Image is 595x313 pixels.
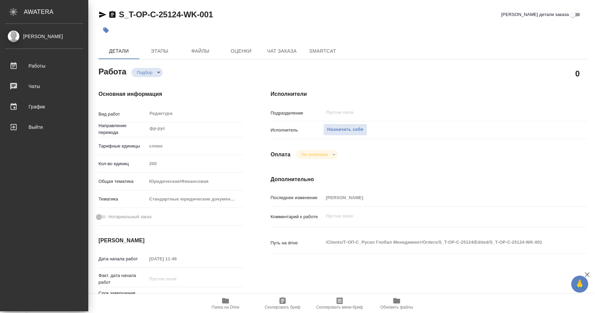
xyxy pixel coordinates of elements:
h4: Основная информация [98,90,244,98]
div: График [5,102,83,112]
a: График [2,98,87,115]
p: Комментарий к работе [271,213,324,220]
h2: 0 [575,68,580,79]
p: Направление перевода [98,122,147,136]
p: Тарифные единицы [98,143,147,150]
input: Пустое поле [147,159,243,169]
div: Стандартные юридические документы, договоры, уставы [147,193,243,205]
span: Детали [103,47,135,55]
button: Скопировать ссылку [108,11,116,19]
span: Чат заказа [266,47,298,55]
p: Срок завершения работ [98,290,147,303]
p: Последнее изменение [271,194,324,201]
textarea: /Clients/Т-ОП-С_Русал Глобал Менеджмент/Orders/S_T-OP-C-25124/Edited/S_T-OP-C-25124-WK-001 [323,237,561,248]
div: AWATERA [24,5,88,19]
div: Чаты [5,81,83,91]
button: 🙏 [571,276,588,293]
p: Тематика [98,196,147,203]
h4: Дополнительно [271,175,588,184]
span: Файлы [184,47,217,55]
span: 🙏 [574,277,585,291]
button: Папка на Drive [197,294,254,313]
a: Выйти [2,119,87,136]
p: Факт. дата начала работ [98,272,147,286]
div: Подбор [296,150,338,159]
span: Этапы [143,47,176,55]
input: Пустое поле [147,254,206,264]
p: Подразделение [271,110,324,117]
span: Папка на Drive [212,305,239,310]
p: Вид работ [98,111,147,118]
h4: Исполнители [271,90,588,98]
input: Пустое поле [147,292,206,301]
input: Пустое поле [323,193,561,203]
span: Оценки [225,47,257,55]
span: Назначить себя [327,126,363,134]
input: Пустое поле [147,274,206,284]
input: Пустое поле [325,108,545,117]
div: Работы [5,61,83,71]
button: Скопировать бриф [254,294,311,313]
div: [PERSON_NAME] [5,33,83,40]
span: Скопировать мини-бриф [316,305,363,310]
div: Подбор [131,68,163,77]
span: Обновить файлы [380,305,413,310]
div: слово [147,140,243,152]
p: Исполнитель [271,127,324,134]
button: Подбор [135,70,155,75]
button: Назначить себя [323,124,367,136]
h4: [PERSON_NAME] [98,237,244,245]
p: Кол-во единиц [98,160,147,167]
button: Не оплачена [299,152,329,157]
button: Добавить тэг [98,23,113,38]
a: Работы [2,57,87,74]
a: S_T-OP-C-25124-WK-001 [119,10,213,19]
button: Скопировать ссылку для ЯМессенджера [98,11,107,19]
h2: Работа [98,65,126,77]
span: [PERSON_NAME] детали заказа [501,11,569,18]
p: Дата начала работ [98,256,147,262]
span: Нотариальный заказ [108,213,151,220]
button: Обновить файлы [368,294,425,313]
p: Путь на drive [271,240,324,246]
a: Чаты [2,78,87,95]
span: SmartCat [306,47,339,55]
span: Скопировать бриф [265,305,300,310]
div: Юридическая/Финансовая [147,176,243,187]
p: Общая тематика [98,178,147,185]
button: Скопировать мини-бриф [311,294,368,313]
div: Выйти [5,122,83,132]
h4: Оплата [271,151,291,159]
